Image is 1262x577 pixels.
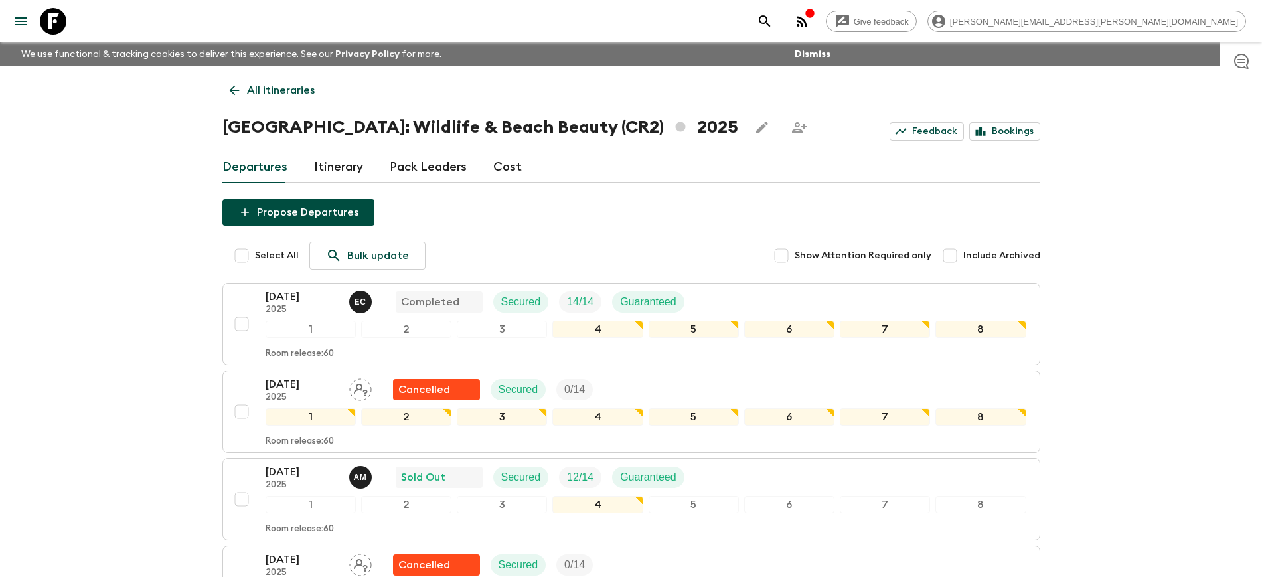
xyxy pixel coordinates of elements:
div: 7 [840,496,930,513]
div: Secured [491,554,546,576]
p: Secured [499,382,538,398]
div: Flash Pack cancellation [393,379,480,400]
div: Trip Fill [559,467,601,488]
a: Give feedback [826,11,917,32]
div: 5 [649,408,739,426]
div: 1 [266,408,356,426]
div: 6 [744,408,834,426]
div: Secured [493,467,549,488]
button: [DATE]2025Assign pack leaderFlash Pack cancellationSecuredTrip Fill12345678Room release:60 [222,371,1040,453]
button: Propose Departures [222,199,374,226]
p: 14 / 14 [567,294,593,310]
span: Assign pack leader [349,558,372,568]
p: Room release: 60 [266,524,334,535]
button: [DATE]2025Eduardo Caravaca CompletedSecuredTrip FillGuaranteed12345678Room release:60 [222,283,1040,365]
span: Eduardo Caravaca [349,295,374,305]
p: Guaranteed [620,294,676,310]
p: [DATE] [266,552,339,568]
div: 4 [552,408,643,426]
div: 3 [457,496,547,513]
div: 3 [457,321,547,338]
p: Sold Out [401,469,445,485]
p: Cancelled [398,557,450,573]
button: Edit this itinerary [749,114,775,141]
p: [DATE] [266,464,339,480]
p: [DATE] [266,376,339,392]
p: Secured [499,557,538,573]
p: 0 / 14 [564,557,585,573]
div: 2 [361,496,451,513]
p: We use functional & tracking cookies to deliver this experience. See our for more. [16,42,447,66]
div: 1 [266,496,356,513]
p: A M [354,472,367,483]
p: Room release: 60 [266,436,334,447]
p: 2025 [266,305,339,315]
div: 6 [744,496,834,513]
div: 8 [935,321,1026,338]
button: search adventures [751,8,778,35]
span: Share this itinerary [786,114,813,141]
h1: [GEOGRAPHIC_DATA]: Wildlife & Beach Beauty (CR2) 2025 [222,114,738,141]
p: Cancelled [398,382,450,398]
div: Secured [493,291,549,313]
a: Bookings [969,122,1040,141]
a: Feedback [890,122,964,141]
span: Select All [255,249,299,262]
span: Assign pack leader [349,382,372,393]
span: Show Attention Required only [795,249,931,262]
div: 7 [840,408,930,426]
div: [PERSON_NAME][EMAIL_ADDRESS][PERSON_NAME][DOMAIN_NAME] [927,11,1246,32]
p: 12 / 14 [567,469,593,485]
p: 2025 [266,480,339,491]
p: 0 / 14 [564,382,585,398]
p: Guaranteed [620,469,676,485]
div: 7 [840,321,930,338]
span: Give feedback [846,17,916,27]
p: Secured [501,469,541,485]
div: Trip Fill [556,554,593,576]
p: Completed [401,294,459,310]
span: Include Archived [963,249,1040,262]
div: Flash Pack cancellation [393,554,480,576]
a: Itinerary [314,151,363,183]
p: Room release: 60 [266,349,334,359]
a: Cost [493,151,522,183]
div: 2 [361,408,451,426]
div: 5 [649,496,739,513]
div: 2 [361,321,451,338]
a: All itineraries [222,77,322,104]
div: 8 [935,408,1026,426]
div: Trip Fill [559,291,601,313]
div: 4 [552,496,643,513]
div: 4 [552,321,643,338]
p: 2025 [266,392,339,403]
a: Bulk update [309,242,426,270]
p: All itineraries [247,82,315,98]
p: [DATE] [266,289,339,305]
div: 3 [457,408,547,426]
div: 8 [935,496,1026,513]
div: 1 [266,321,356,338]
a: Departures [222,151,287,183]
button: [DATE]2025Allan MoralesSold OutSecuredTrip FillGuaranteed12345678Room release:60 [222,458,1040,540]
button: menu [8,8,35,35]
button: Dismiss [791,45,834,64]
div: 5 [649,321,739,338]
p: Secured [501,294,541,310]
p: Bulk update [347,248,409,264]
a: Pack Leaders [390,151,467,183]
span: [PERSON_NAME][EMAIL_ADDRESS][PERSON_NAME][DOMAIN_NAME] [943,17,1245,27]
a: Privacy Policy [335,50,400,59]
div: Trip Fill [556,379,593,400]
button: AM [349,466,374,489]
div: Secured [491,379,546,400]
div: 6 [744,321,834,338]
span: Allan Morales [349,470,374,481]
